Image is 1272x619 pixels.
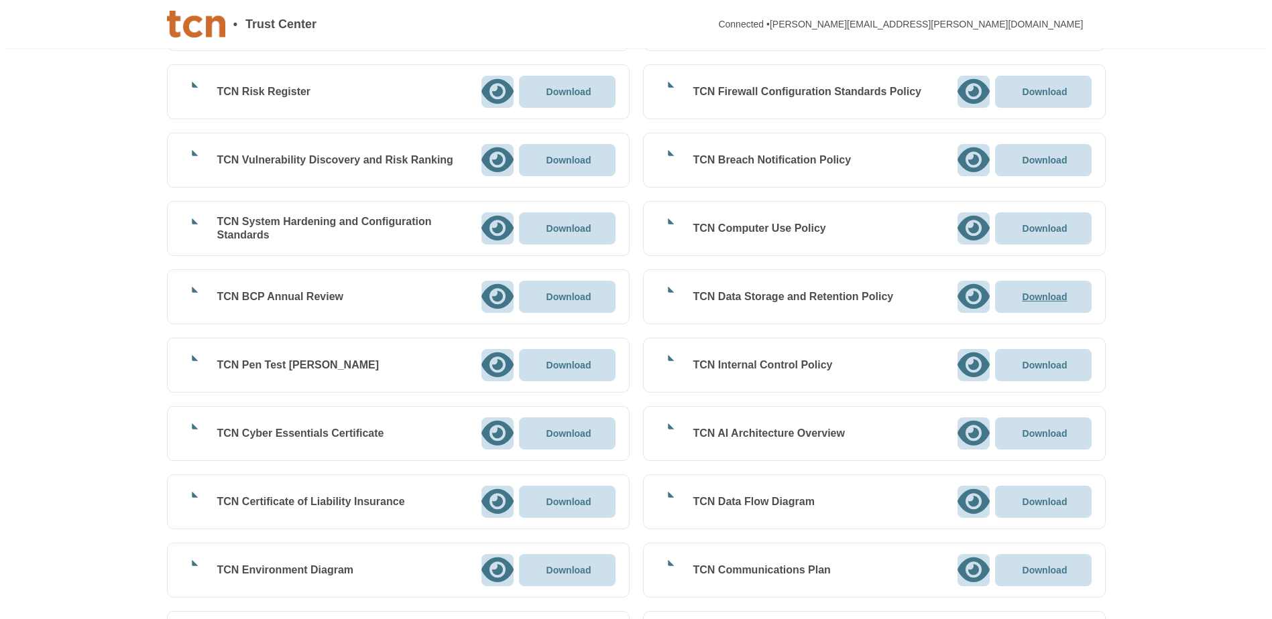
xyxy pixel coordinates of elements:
[1023,155,1067,165] p: Download
[693,222,826,235] div: TCN Computer Use Policy
[217,215,465,242] div: TCN System Hardening and Configuration Standards
[546,224,591,233] p: Download
[217,563,354,577] div: TCN Environment Diagram
[693,563,831,577] div: TCN Communications Plan
[546,292,591,301] p: Download
[217,290,343,303] div: TCN BCP Annual Review
[546,155,591,165] p: Download
[1023,292,1067,301] p: Download
[1023,497,1067,506] p: Download
[718,19,1083,29] div: Connected • [PERSON_NAME][EMAIL_ADDRESS][PERSON_NAME][DOMAIN_NAME]
[1023,360,1067,370] p: Download
[693,495,815,508] div: TCN Data Flow Diagram
[546,429,591,438] p: Download
[245,18,316,30] span: Trust Center
[217,495,405,508] div: TCN Certificate of Liability Insurance
[693,85,921,98] div: TCN Firewall Configuration Standards Policy
[546,565,591,575] p: Download
[167,11,225,38] img: Company Banner
[546,87,591,96] p: Download
[546,360,591,370] p: Download
[693,427,845,440] div: TCN AI Architecture Overview
[217,153,453,167] div: TCN Vulnerability Discovery and Risk Ranking
[693,290,894,303] div: TCN Data Storage and Retention Policy
[1023,565,1067,575] p: Download
[693,358,833,372] div: TCN Internal Control Policy
[1023,224,1067,233] p: Download
[1023,87,1067,96] p: Download
[546,497,591,506] p: Download
[217,358,380,372] div: TCN Pen Test [PERSON_NAME]
[217,427,384,440] div: TCN Cyber Essentials Certificate
[693,153,852,167] div: TCN Breach Notification Policy
[233,18,237,30] span: •
[1023,429,1067,438] p: Download
[217,85,311,98] div: TCN Risk Register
